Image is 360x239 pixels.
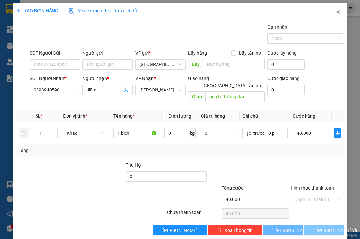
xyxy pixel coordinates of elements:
[267,24,287,30] label: Gán nhãn
[6,6,72,20] div: [GEOGRAPHIC_DATA]
[82,75,133,82] div: Người nhận
[242,128,288,138] input: Ghi Chú
[113,128,159,138] input: VD: Bàn, Ghế
[124,87,129,92] span: user-add
[36,113,41,119] span: SL
[19,147,140,154] div: Tổng: 1
[153,225,207,235] button: [PERSON_NAME]
[6,6,16,12] span: Gửi:
[293,113,315,119] span: Cước hàng
[189,128,196,138] span: kg
[69,8,138,13] span: Yêu cầu xuất hóa đơn điện tử
[335,131,341,136] span: plus
[309,228,317,232] span: loading
[19,128,29,138] button: delete
[139,85,182,95] span: Tiên Thuỷ
[75,41,129,50] div: 40.000
[67,128,104,138] span: Khác
[163,227,198,234] span: [PERSON_NAME]
[16,8,58,13] span: TẠO ĐƠN HÀNG
[188,76,209,81] span: Giao hàng
[263,225,303,235] button: [PERSON_NAME]
[30,75,80,82] div: SĐT Người Nhận
[329,3,347,21] button: Close
[267,85,305,95] input: Cước giao hàng
[267,76,300,81] label: Cước giao hàng
[267,50,297,56] label: Cước lấy hàng
[166,209,221,220] div: Chưa thanh toán
[240,110,290,122] th: Ghi chú
[336,9,341,15] span: close
[201,128,237,138] input: 0
[126,162,141,168] span: Thu Hộ
[222,185,243,190] span: Tổng cước
[76,20,128,28] div: Tuyết
[76,6,128,20] div: [PERSON_NAME]
[224,227,253,234] span: Xóa Thông tin
[139,60,182,69] span: Sài Gòn
[201,113,225,119] span: Giá trị hàng
[276,227,310,234] span: [PERSON_NAME]
[334,128,341,138] button: plus
[16,8,21,13] span: plus
[135,76,154,81] span: VP Nhận
[63,113,87,119] span: Đơn vị tính
[69,8,74,14] img: icon
[291,185,334,190] label: Hình thức thanh toán
[76,6,92,12] span: Nhận:
[267,59,305,70] input: Cước lấy hàng
[76,28,128,37] div: 0338136416
[236,49,265,57] span: Lấy tận nơi
[30,49,80,57] div: SĐT Người Gửi
[203,59,265,69] input: Dọc đường
[75,43,100,49] span: Chưa thu :
[113,113,135,119] span: Tên hàng
[188,91,205,102] span: Giao
[200,82,265,89] span: [GEOGRAPHIC_DATA] tận nơi
[208,225,262,235] button: deleteXóa Thông tin
[205,91,265,102] input: Dọc đường
[135,49,186,57] div: VP gửi
[188,59,203,69] span: Lấy
[168,113,191,119] span: Định lượng
[188,50,207,56] span: Lấy hàng
[217,228,222,233] span: delete
[304,225,344,235] button: [PERSON_NAME] và In
[82,49,133,57] div: Người gửi
[268,228,276,232] span: loading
